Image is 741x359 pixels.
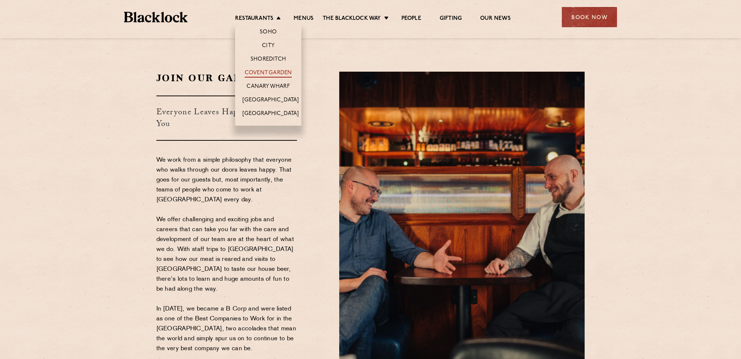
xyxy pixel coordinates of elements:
[480,15,511,23] a: Our News
[156,155,297,354] p: We work from a simple philosophy that everyone who walks through our doors leaves happy. That goe...
[251,56,286,64] a: Shoreditch
[323,15,381,23] a: The Blacklock Way
[242,110,299,118] a: [GEOGRAPHIC_DATA]
[242,97,299,105] a: [GEOGRAPHIC_DATA]
[247,83,290,91] a: Canary Wharf
[562,7,617,27] div: Book Now
[245,69,292,78] a: Covent Garden
[156,96,297,141] h3: Everyone Leaves Happy, Including You
[401,15,421,23] a: People
[440,15,462,23] a: Gifting
[156,72,297,85] h2: Join Our Gang
[262,42,274,50] a: City
[235,15,273,23] a: Restaurants
[260,29,277,37] a: Soho
[124,12,188,22] img: BL_Textured_Logo-footer-cropped.svg
[294,15,313,23] a: Menus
